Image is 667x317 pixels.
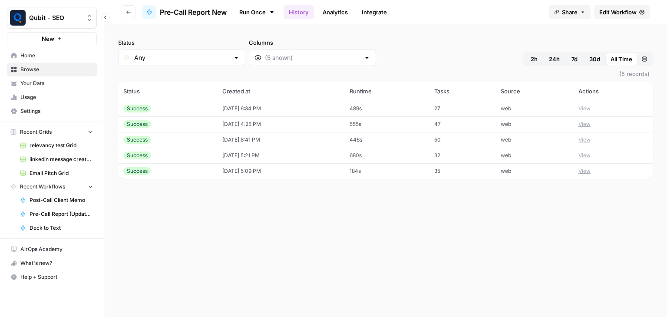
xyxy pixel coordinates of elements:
[234,5,280,20] a: Run Once
[30,196,93,204] span: Post-Call Client Memo
[217,116,344,132] td: [DATE] 4:25 PM
[589,55,600,63] span: 30d
[429,148,495,163] td: 32
[7,270,97,284] button: Help + Support
[217,163,344,179] td: [DATE] 5:09 PM
[123,167,151,175] div: Success
[573,82,653,101] th: Actions
[549,5,591,19] button: Share
[571,55,578,63] span: 7d
[16,139,97,152] a: relevancy test Grid
[429,101,495,116] td: 27
[20,79,93,87] span: Your Data
[160,7,227,17] span: Pre-Call Report New
[16,193,97,207] a: Post-Call Client Memo
[118,82,217,101] th: Status
[357,5,392,19] a: Integrate
[20,66,93,73] span: Browse
[7,7,97,29] button: Workspace: Qubit - SEO
[495,116,573,132] td: web
[10,10,26,26] img: Qubit - SEO Logo
[344,116,429,132] td: 555s
[123,105,151,112] div: Success
[217,82,344,101] th: Created at
[42,34,54,43] span: New
[249,38,376,47] label: Columns
[495,148,573,163] td: web
[562,8,578,17] span: Share
[265,53,360,62] input: (5 shown)
[344,163,429,179] td: 184s
[123,152,151,159] div: Success
[344,101,429,116] td: 489s
[20,183,65,191] span: Recent Workflows
[7,256,97,270] button: What's new?
[30,155,93,163] span: linkedin message creator [PERSON_NAME]
[29,13,82,22] span: Qubit - SEO
[611,55,632,63] span: All Time
[142,5,227,19] a: Pre-Call Report New
[578,120,591,128] button: View
[317,5,353,19] a: Analytics
[20,245,93,253] span: AirOps Academy
[7,63,97,76] a: Browse
[16,152,97,166] a: linkedin message creator [PERSON_NAME]
[20,52,93,59] span: Home
[7,104,97,118] a: Settings
[565,52,584,66] button: 7d
[495,163,573,179] td: web
[123,136,151,144] div: Success
[495,132,573,148] td: web
[429,82,495,101] th: Tasks
[118,66,653,82] span: (5 records)
[531,55,538,63] span: 2h
[495,101,573,116] td: web
[7,242,97,256] a: AirOps Academy
[525,52,544,66] button: 2h
[429,163,495,179] td: 35
[429,116,495,132] td: 47
[599,8,637,17] span: Edit Workflow
[16,166,97,180] a: Email Pitch Grid
[344,148,429,163] td: 680s
[344,132,429,148] td: 446s
[217,101,344,116] td: [DATE] 6:34 PM
[429,132,495,148] td: 50
[30,224,93,232] span: Deck to Text
[594,5,650,19] a: Edit Workflow
[20,93,93,101] span: Usage
[544,52,565,66] button: 24h
[578,167,591,175] button: View
[7,180,97,193] button: Recent Workflows
[20,107,93,115] span: Settings
[578,105,591,112] button: View
[16,221,97,235] a: Deck to Text
[134,53,229,62] input: Any
[118,38,245,47] label: Status
[30,169,93,177] span: Email Pitch Grid
[7,49,97,63] a: Home
[578,136,591,144] button: View
[30,142,93,149] span: relevancy test Grid
[495,82,573,101] th: Source
[578,152,591,159] button: View
[7,257,96,270] div: What's new?
[7,76,97,90] a: Your Data
[584,52,605,66] button: 30d
[344,82,429,101] th: Runtime
[7,125,97,139] button: Recent Grids
[217,148,344,163] td: [DATE] 5:21 PM
[7,90,97,104] a: Usage
[284,5,314,19] a: History
[20,273,93,281] span: Help + Support
[217,132,344,148] td: [DATE] 8:41 PM
[123,120,151,128] div: Success
[549,55,560,63] span: 24h
[20,128,52,136] span: Recent Grids
[30,210,93,218] span: Pre-Call Report (Updated)
[16,207,97,221] a: Pre-Call Report (Updated)
[7,32,97,45] button: New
